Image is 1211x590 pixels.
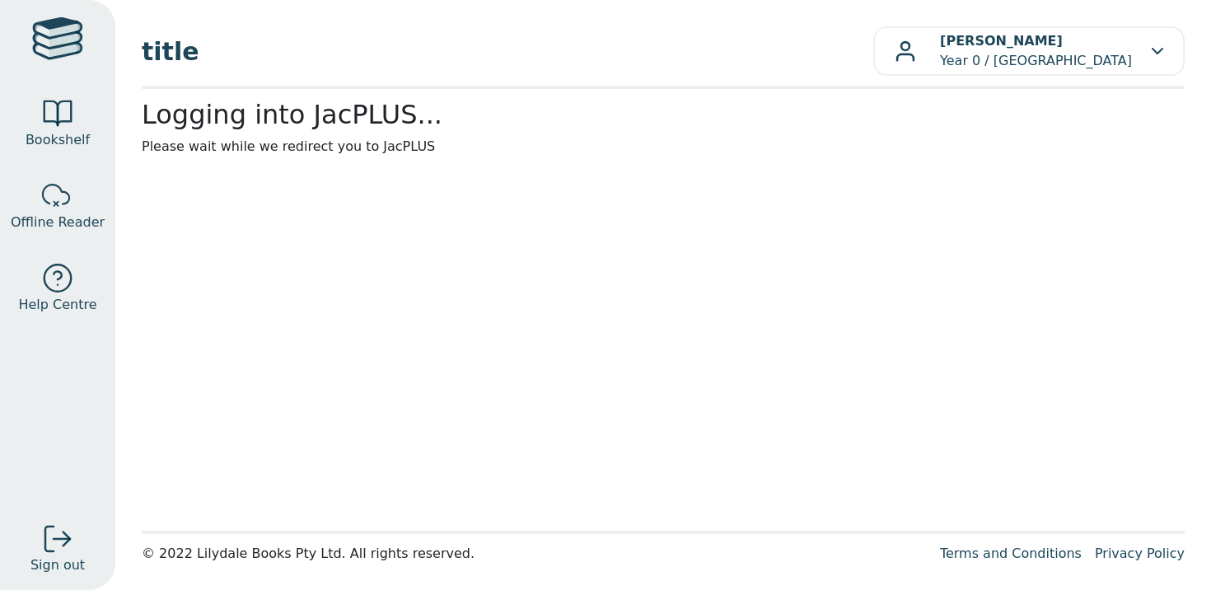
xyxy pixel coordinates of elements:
span: Help Centre [18,295,96,315]
p: Please wait while we redirect you to JacPLUS [142,137,1185,157]
span: title [142,33,873,70]
span: Bookshelf [26,130,90,150]
div: © 2022 Lilydale Books Pty Ltd. All rights reserved. [142,544,927,564]
a: Privacy Policy [1095,546,1185,561]
h2: Logging into JacPLUS... [142,99,1185,130]
button: [PERSON_NAME]Year 0 / [GEOGRAPHIC_DATA] [873,26,1185,76]
b: [PERSON_NAME] [940,33,1063,49]
span: Offline Reader [11,213,105,232]
a: Terms and Conditions [940,546,1082,561]
p: Year 0 / [GEOGRAPHIC_DATA] [940,31,1132,71]
span: Sign out [30,555,85,575]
